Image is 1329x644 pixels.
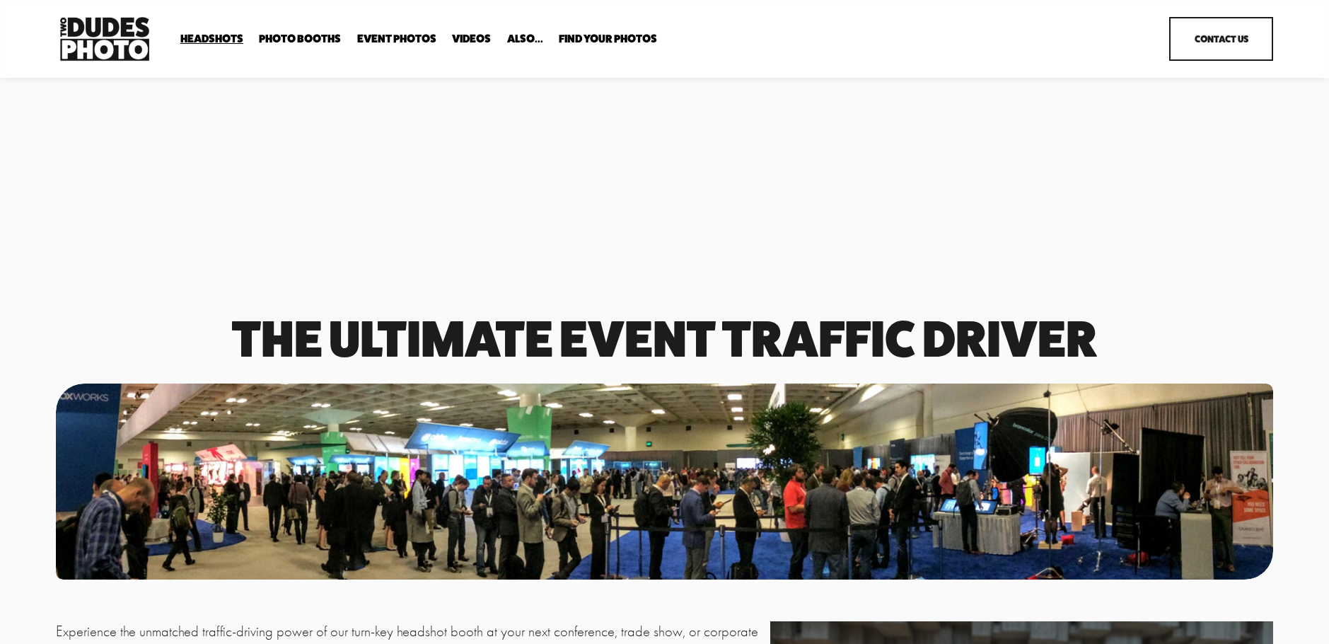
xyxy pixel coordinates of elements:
[357,33,436,46] a: Event Photos
[56,13,153,64] img: Two Dudes Photo | Headshots, Portraits &amp; Photo Booths
[259,33,341,46] a: folder dropdown
[259,33,341,45] span: Photo Booths
[559,33,657,46] a: folder dropdown
[559,33,657,45] span: Find Your Photos
[180,33,243,45] span: Headshots
[452,33,491,46] a: Videos
[1169,17,1273,61] a: Contact Us
[507,33,543,45] span: Also...
[56,316,1273,362] h1: The Ultimate event traffic driver
[507,33,543,46] a: folder dropdown
[180,33,243,46] a: folder dropdown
